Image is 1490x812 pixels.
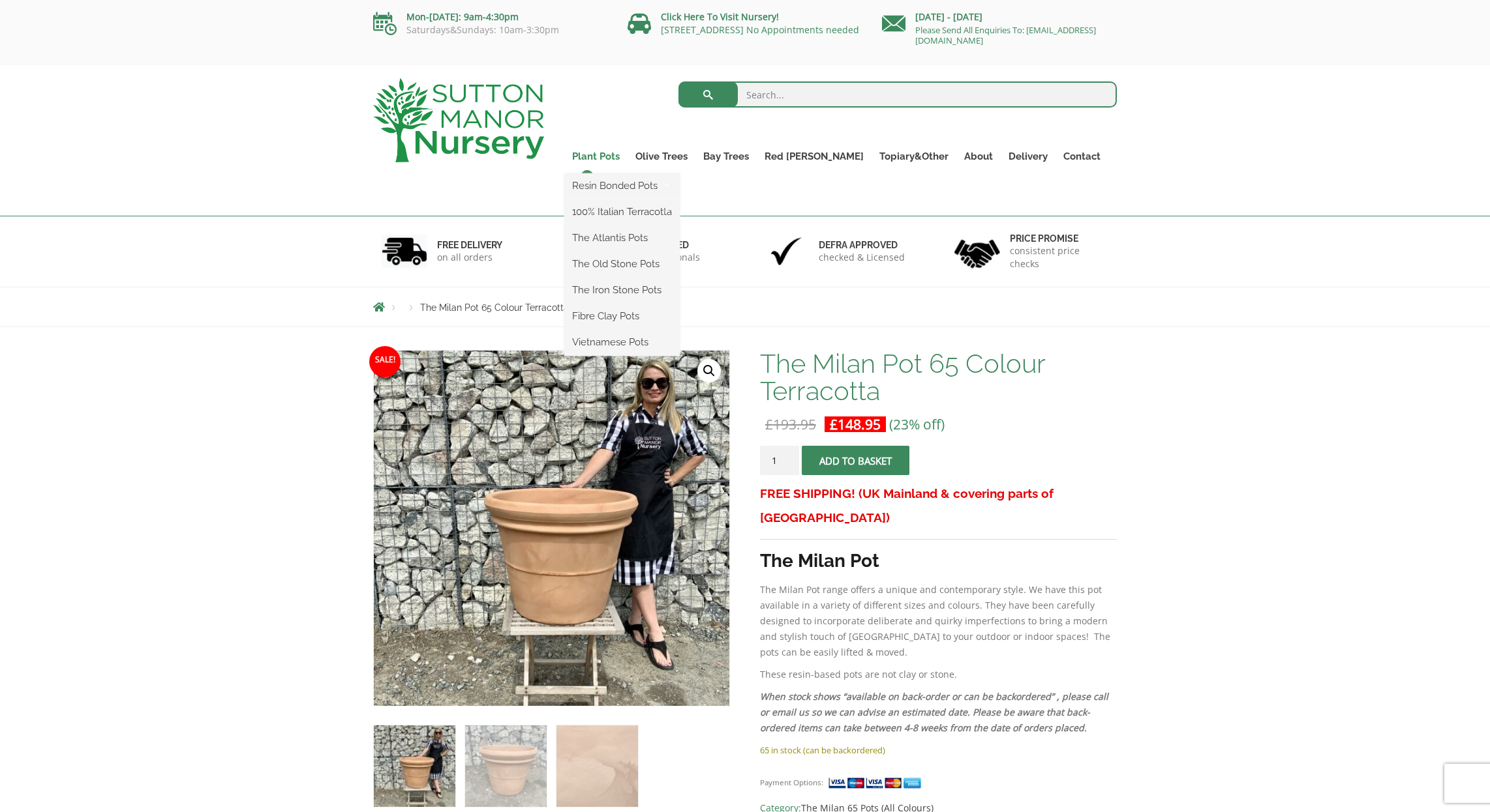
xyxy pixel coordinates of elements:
a: The Old Stone Pots [564,254,680,274]
span: (23% off) [889,415,945,433]
img: 3.jpg [763,235,809,268]
input: Search... [678,81,1117,108]
h6: Defra approved [819,239,905,251]
small: Payment Options: [760,777,823,787]
a: Bay Trees [695,147,757,166]
img: logo [373,78,544,162]
p: [DATE] - [DATE] [882,9,1117,25]
a: Plant Pots [564,147,628,166]
a: [STREET_ADDRESS] No Appointments needed [661,23,859,36]
bdi: 193.95 [765,415,816,433]
a: Delivery [1001,147,1056,166]
a: Vietnamese Pots [564,332,680,352]
img: 4.jpg [954,231,1000,271]
nav: Breadcrumbs [373,302,1117,312]
p: Saturdays&Sundays: 10am-3:30pm [373,25,608,35]
a: About [956,147,1001,166]
a: Resin Bonded Pots [564,176,680,196]
a: Red [PERSON_NAME] [757,147,872,166]
a: The Atlantis Pots [564,228,680,248]
p: on all orders [437,251,502,264]
a: Contact [1056,147,1108,166]
p: checked & Licensed [819,251,905,264]
input: Product quantity [760,446,799,475]
a: Olive Trees [628,147,695,166]
a: 100% Italian Terracotta [564,202,680,222]
span: Sale! [369,346,401,377]
span: £ [830,415,838,433]
a: Click Here To Visit Nursery! [661,10,779,23]
em: When stock shows “available on back-order or can be backordered” , please call or email us so we ... [760,690,1108,734]
h3: FREE SHIPPING! (UK Mainland & covering parts of [GEOGRAPHIC_DATA]) [760,482,1117,530]
img: The Milan Pot 65 Colour Terracotta - Image 2 [465,725,547,807]
a: Please Send All Enquiries To: [EMAIL_ADDRESS][DOMAIN_NAME] [915,24,1096,46]
h6: FREE DELIVERY [437,239,502,251]
a: The Iron Stone Pots [564,280,680,300]
button: Add to basket [802,446,909,475]
span: £ [765,415,773,433]
img: The Milan Pot 65 Colour Terracotta [374,725,455,807]
p: These resin-based pots are not clay or stone. [760,667,1117,682]
img: The Milan Pot 65 Colour Terracotta - Image 3 [556,725,638,807]
a: Fibre Clay Pots [564,306,680,326]
h1: The Milan Pot 65 Colour Terracotta [760,350,1117,405]
p: consistent price checks [1010,244,1109,270]
p: The Milan Pot range offers a unique and contemporary style. We have this pot available in a varie... [760,582,1117,660]
a: View full-screen image gallery [697,359,721,383]
bdi: 148.95 [830,415,881,433]
a: Topiary&Other [872,147,956,166]
p: Mon-[DATE]: 9am-4:30pm [373,9,608,25]
span: The Milan Pot 65 Colour Terracotta [420,302,569,313]
h6: Price promise [1010,233,1109,244]
img: payment supported [828,776,926,790]
strong: The Milan Pot [760,550,879,572]
p: 65 in stock (can be backordered) [760,742,1117,758]
img: 1.jpg [382,235,427,268]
